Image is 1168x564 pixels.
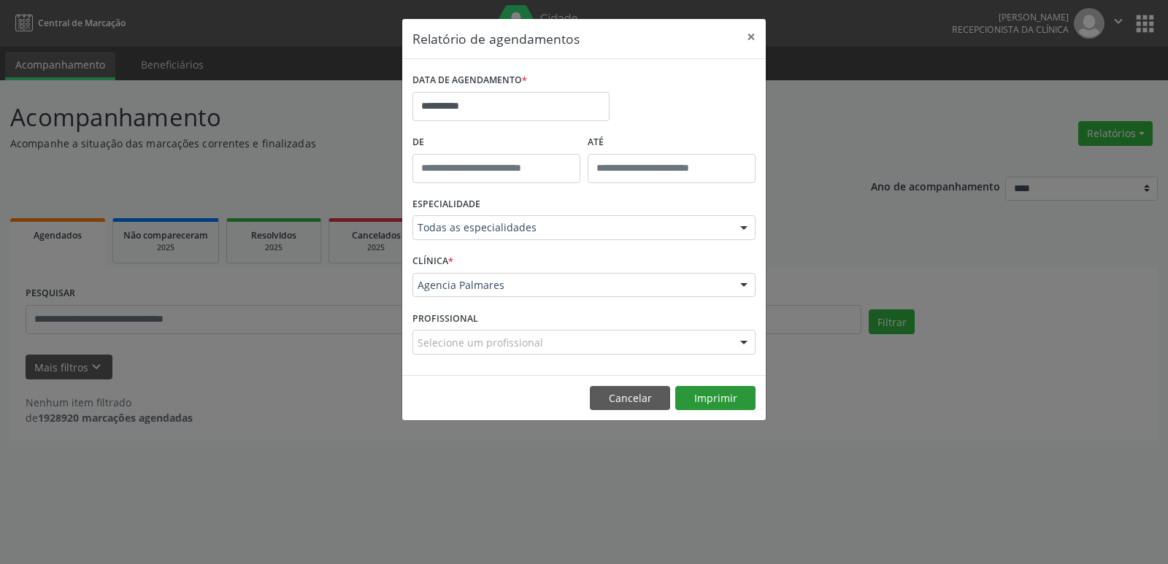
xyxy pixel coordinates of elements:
button: Cancelar [590,386,670,411]
h5: Relatório de agendamentos [412,29,580,48]
span: Selecione um profissional [418,335,543,350]
label: CLÍNICA [412,250,453,273]
button: Imprimir [675,386,756,411]
label: ATÉ [588,131,756,154]
label: ESPECIALIDADE [412,193,480,216]
label: PROFISSIONAL [412,307,478,330]
span: Agencia Palmares [418,278,726,293]
label: DATA DE AGENDAMENTO [412,69,527,92]
button: Close [737,19,766,55]
span: Todas as especialidades [418,220,726,235]
label: De [412,131,580,154]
